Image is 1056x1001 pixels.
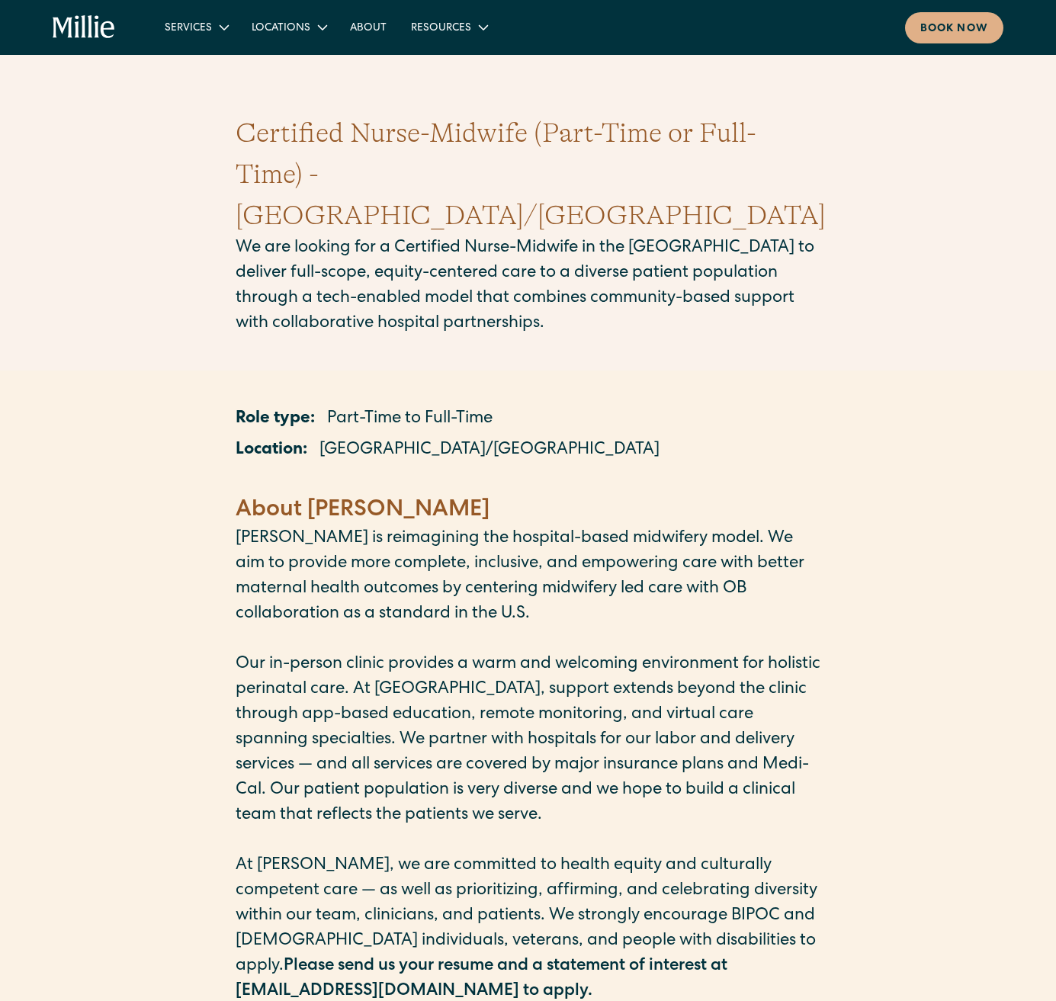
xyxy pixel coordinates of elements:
[236,438,307,464] p: Location:
[236,407,315,432] p: Role type:
[920,21,988,37] div: Book now
[152,14,239,40] div: Services
[236,653,821,829] p: Our in-person clinic provides a warm and welcoming environment for holistic perinatal care. At [G...
[236,527,821,627] p: [PERSON_NAME] is reimagining the hospital-based midwifery model. We aim to provide more complete,...
[236,627,821,653] p: ‍
[399,14,499,40] div: Resources
[338,14,399,40] a: About
[905,12,1003,43] a: Book now
[236,499,489,522] strong: About [PERSON_NAME]
[236,958,727,1000] strong: Please send us your resume and a statement of interest at [EMAIL_ADDRESS][DOMAIN_NAME] to apply.
[236,829,821,854] p: ‍
[165,21,212,37] div: Services
[236,113,821,236] h1: Certified Nurse-Midwife (Part-Time or Full-Time) - [GEOGRAPHIC_DATA]/[GEOGRAPHIC_DATA]
[239,14,338,40] div: Locations
[236,236,821,337] p: We are looking for a Certified Nurse-Midwife in the [GEOGRAPHIC_DATA] to deliver full-scope, equi...
[252,21,310,37] div: Locations
[327,407,493,432] p: Part-Time to Full-Time
[236,470,821,495] p: ‍
[411,21,471,37] div: Resources
[319,438,660,464] p: [GEOGRAPHIC_DATA]/[GEOGRAPHIC_DATA]
[53,15,115,40] a: home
